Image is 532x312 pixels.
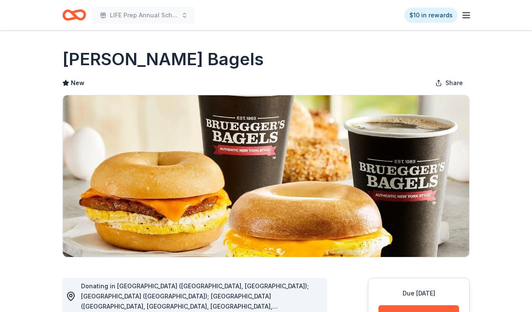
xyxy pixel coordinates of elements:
a: Home [62,5,86,25]
span: Share [445,78,463,88]
span: New [71,78,84,88]
h1: [PERSON_NAME] Bagels [62,47,264,71]
button: Share [428,75,470,91]
a: $10 in rewards [404,8,458,23]
span: LIFE Prep Annual School [DATE] [110,10,178,20]
img: Image for Bruegger's Bagels [63,95,469,257]
button: LIFE Prep Annual School [DATE] [93,7,195,24]
div: Due [DATE] [378,288,459,298]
